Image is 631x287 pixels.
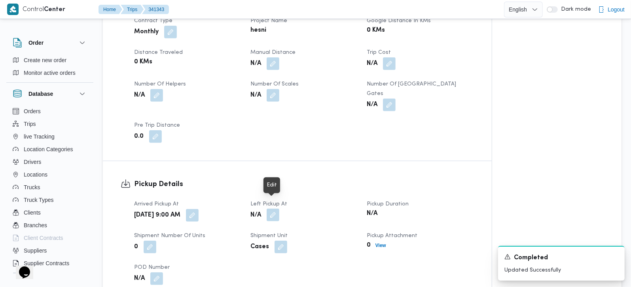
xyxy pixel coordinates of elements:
button: Trips [9,118,90,130]
b: Monthly [134,27,159,37]
span: Shipment Unit [250,233,288,238]
span: Drivers [24,157,41,167]
span: Contract Type [134,18,172,23]
b: 0 [134,242,138,252]
span: Trips [24,119,36,129]
button: Home [99,5,122,14]
button: live Tracking [9,130,90,143]
span: Google distance in KMs [367,18,431,23]
button: Trips [121,5,144,14]
span: Pickup Duration [367,201,409,207]
button: Drivers [9,156,90,168]
b: View [375,243,386,248]
div: Database [6,105,93,276]
b: 0 KMs [367,26,385,35]
button: Order [13,38,87,48]
b: N/A [367,59,377,68]
button: Monitor active orders [9,67,90,79]
b: N/A [367,209,377,219]
span: Left Pickup At [250,201,287,207]
button: Supplier Contracts [9,257,90,270]
button: Trucks [9,181,90,194]
span: Dark mode [558,6,591,13]
b: 0.0 [134,132,144,141]
span: live Tracking [24,132,55,141]
div: Edit [267,181,277,190]
span: POD Number [134,265,170,270]
button: View [372,241,389,250]
b: 0 KMs [134,57,152,67]
span: Location Categories [24,144,73,154]
button: Truck Types [9,194,90,206]
button: Database [13,89,87,99]
span: Number of Helpers [134,82,186,87]
div: Notification [504,253,618,263]
div: Order [6,54,93,82]
span: Supplier Contracts [24,258,69,268]
p: Updated Successfully [504,266,618,274]
span: Trucks [24,182,40,192]
button: Devices [9,270,90,282]
button: Clients [9,206,90,219]
span: Branches [24,220,47,230]
span: Completed [514,253,548,263]
b: N/A [250,211,261,220]
b: [DATE] 9:00 AM [134,211,180,220]
span: Project Name [250,18,287,23]
span: Pickup Attachment [367,233,417,238]
button: Branches [9,219,90,232]
span: Shipment Number of Units [134,233,205,238]
span: Clients [24,208,41,217]
b: N/A [250,59,261,68]
span: Create new order [24,55,66,65]
span: Number of [GEOGRAPHIC_DATA] Gates [367,82,456,96]
h3: Database [28,89,53,99]
span: Number of Scales [250,82,299,87]
button: Create new order [9,54,90,67]
span: Trip Cost [367,50,391,55]
b: N/A [134,274,145,283]
h3: Order [28,38,44,48]
button: Client Contracts [9,232,90,244]
span: Client Contracts [24,233,63,243]
span: Monitor active orders [24,68,76,78]
b: 0 [367,241,371,250]
b: N/A [367,100,377,110]
img: X8yXhbKr1z7QwAAAABJRU5ErkJggg== [7,4,19,15]
b: Center [44,7,65,13]
span: Arrived Pickup At [134,201,179,207]
span: Distance Traveled [134,50,183,55]
button: 341343 [142,5,169,14]
span: Devices [24,271,44,281]
button: Suppliers [9,244,90,257]
span: Truck Types [24,195,53,205]
span: Orders [24,106,41,116]
span: Manual Distance [250,50,296,55]
h3: Pickup Details [134,179,474,190]
span: Pre Trip Distance [134,123,180,128]
span: Locations [24,170,47,179]
b: Cases [250,242,269,252]
b: N/A [250,91,261,100]
button: Orders [9,105,90,118]
span: Suppliers [24,246,47,255]
b: hesni [250,26,266,35]
iframe: chat widget [8,255,33,279]
button: Location Categories [9,143,90,156]
span: Logout [608,5,625,14]
button: Logout [595,2,628,17]
button: Locations [9,168,90,181]
b: N/A [134,91,145,100]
